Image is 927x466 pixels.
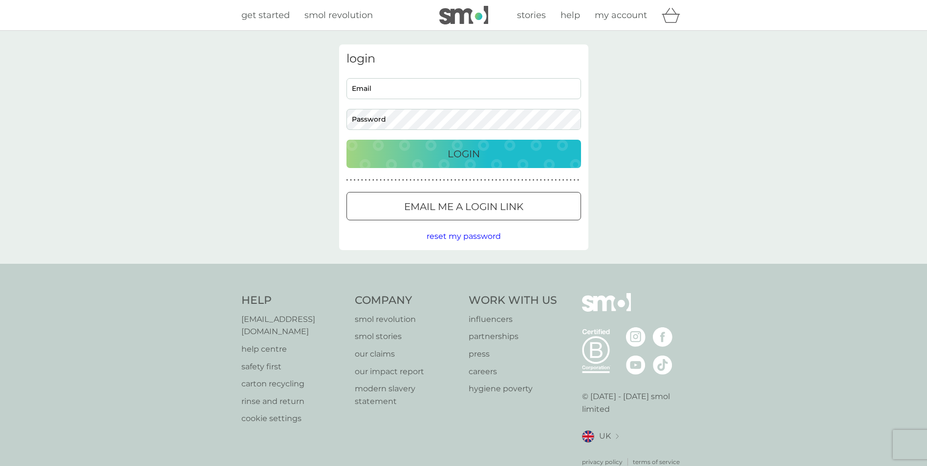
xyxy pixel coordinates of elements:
p: ● [488,178,490,183]
p: ● [458,178,460,183]
p: ● [350,178,352,183]
p: ● [466,178,468,183]
p: ● [447,178,449,183]
p: ● [391,178,393,183]
h4: Work With Us [469,293,557,308]
span: smol revolution [304,10,373,21]
p: influencers [469,313,557,326]
p: ● [566,178,568,183]
p: ● [376,178,378,183]
p: ● [496,178,497,183]
p: modern slavery statement [355,382,459,407]
a: hygiene poverty [469,382,557,395]
h4: Company [355,293,459,308]
p: ● [425,178,427,183]
p: ● [503,178,505,183]
img: visit the smol Youtube page [626,355,646,375]
p: ● [361,178,363,183]
p: ● [521,178,523,183]
img: smol [439,6,488,24]
p: ● [387,178,389,183]
p: ● [368,178,370,183]
a: smol revolution [355,313,459,326]
p: ● [372,178,374,183]
p: ● [544,178,546,183]
p: Email me a login link [404,199,523,214]
p: ● [517,178,519,183]
p: ● [439,178,441,183]
p: ● [454,178,456,183]
a: my account [595,8,647,22]
a: [EMAIL_ADDRESS][DOMAIN_NAME] [241,313,345,338]
p: ● [480,178,482,183]
a: smol stories [355,330,459,343]
img: select a new location [616,434,619,439]
img: visit the smol Instagram page [626,327,646,347]
p: ● [476,178,478,183]
p: ● [402,178,404,183]
span: stories [517,10,546,21]
a: partnerships [469,330,557,343]
p: ● [395,178,397,183]
p: ● [413,178,415,183]
p: ● [436,178,438,183]
p: ● [357,178,359,183]
p: ● [499,178,501,183]
button: Login [346,140,581,168]
img: visit the smol Facebook page [653,327,672,347]
span: UK [599,430,611,443]
a: stories [517,8,546,22]
img: visit the smol Tiktok page [653,355,672,375]
p: ● [469,178,471,183]
span: reset my password [427,232,501,241]
p: ● [428,178,430,183]
h4: Help [241,293,345,308]
button: Email me a login link [346,192,581,220]
p: ● [551,178,553,183]
a: press [469,348,557,360]
p: ● [410,178,411,183]
p: ● [384,178,386,183]
p: © [DATE] - [DATE] smol limited [582,390,686,415]
p: ● [346,178,348,183]
p: ● [562,178,564,183]
button: reset my password [427,230,501,243]
a: help [561,8,580,22]
p: help centre [241,343,345,356]
p: ● [574,178,576,183]
p: ● [540,178,542,183]
p: ● [506,178,508,183]
span: get started [241,10,290,21]
p: ● [432,178,434,183]
p: ● [451,178,453,183]
p: ● [354,178,356,183]
a: smol revolution [304,8,373,22]
a: our claims [355,348,459,360]
p: ● [510,178,512,183]
p: ● [492,178,494,183]
p: ● [559,178,561,183]
p: ● [547,178,549,183]
p: ● [577,178,579,183]
a: rinse and return [241,395,345,408]
h3: login [346,52,581,66]
p: ● [417,178,419,183]
p: ● [484,178,486,183]
img: smol [582,293,631,326]
p: ● [514,178,516,183]
div: basket [662,5,686,25]
p: our impact report [355,365,459,378]
a: carton recycling [241,378,345,390]
a: safety first [241,360,345,373]
a: careers [469,365,557,378]
a: cookie settings [241,412,345,425]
